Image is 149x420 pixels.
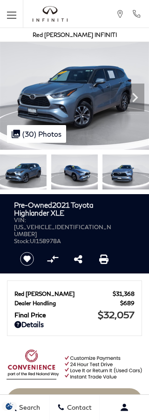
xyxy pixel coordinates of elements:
[33,6,68,22] img: INFINITI
[33,6,68,22] a: infiniti
[14,224,111,238] span: [US_VEHICLE_IDENTIFICATION_NUMBER]
[14,300,120,307] span: Dealer Handling
[14,217,26,224] span: VIN:
[14,238,30,245] span: Stock:
[14,320,135,329] a: Details
[132,10,141,18] a: Call Red Noland INFINITI
[51,154,98,189] img: Used 2021 Celestial Silver Metallic Toyota XLE image 2
[98,309,135,320] span: $32,057
[102,154,149,189] img: Used 2021 Celestial Silver Metallic Toyota XLE image 3
[14,300,135,307] a: Dealer Handling $689
[74,253,82,265] a: Share this Pre-Owned 2021 Toyota Highlander XLE
[14,201,112,217] h1: 2021 Toyota Highlander XLE
[14,201,52,209] strong: Pre-Owned
[65,404,92,412] span: Contact
[14,309,135,320] a: Final Price $32,057
[46,252,60,266] button: Compare vehicle
[113,290,135,297] span: $31,368
[126,84,144,112] div: Next
[17,404,40,412] span: Search
[14,290,113,297] span: Red [PERSON_NAME]
[7,388,142,414] a: Start Your Deal
[17,252,37,266] button: Save vehicle
[33,31,117,38] a: Red [PERSON_NAME] INFINITI
[14,311,98,319] span: Final Price
[120,300,135,307] span: $689
[100,396,149,419] button: Open user profile menu
[7,125,66,143] div: (30) Photos
[99,253,108,265] a: Print this Pre-Owned 2021 Toyota Highlander XLE
[14,290,135,297] a: Red [PERSON_NAME] $31,368
[30,238,61,245] span: UI158978A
